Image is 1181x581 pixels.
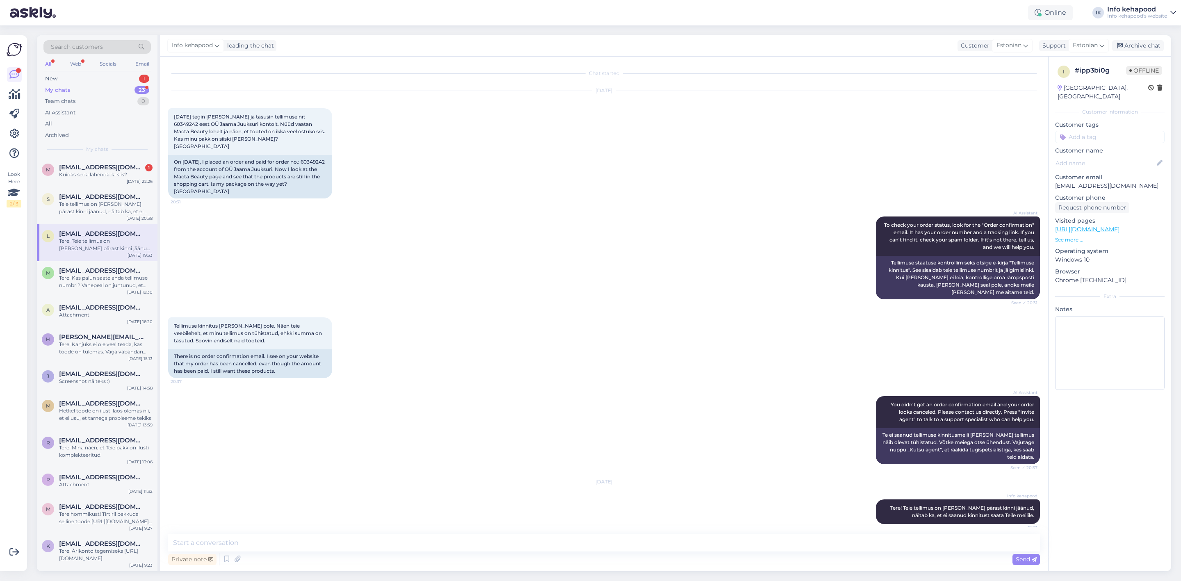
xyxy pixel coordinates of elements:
span: Info kehapood [172,41,213,50]
span: 20:37 [171,378,201,385]
span: Seen ✓ 20:31 [1007,300,1037,306]
div: New [45,75,57,83]
span: Estonian [996,41,1021,50]
span: Offline [1126,66,1162,75]
span: liina.ivask@gmail.com [59,230,144,237]
p: Customer tags [1055,121,1165,129]
div: Look Here [7,171,21,207]
div: Socials [98,59,118,69]
p: Chrome [TECHNICAL_ID] [1055,276,1165,285]
span: j [47,373,49,379]
div: [DATE] [168,87,1040,94]
p: [EMAIL_ADDRESS][DOMAIN_NAME] [1055,182,1165,190]
p: Notes [1055,305,1165,314]
div: Info kehapood [1107,6,1167,13]
div: Private note [168,554,217,565]
p: Customer email [1055,173,1165,182]
div: Tere hommikust! Tirtiril pakkuda selline toode [URL][DOMAIN_NAME]. Teistelt firmadelt on näiteks ... [59,510,153,525]
div: Te ei saanud tellimuse kinnitusmeili [PERSON_NAME] tellimus näib olevat tühistatud. Võtke meiega ... [876,428,1040,464]
p: Browser [1055,267,1165,276]
div: Online [1028,5,1073,20]
div: IK [1092,7,1104,18]
div: Customer information [1055,108,1165,116]
a: [URL][DOMAIN_NAME] [1055,226,1119,233]
div: Request phone number [1055,202,1129,213]
div: Web [68,59,83,69]
div: [DATE] 15:13 [128,355,153,362]
div: Support [1039,41,1066,50]
div: [DATE] 19:30 [127,289,153,295]
div: Archived [45,131,69,139]
span: 19:33 [1007,524,1037,531]
div: AI Assistant [45,109,75,117]
span: h [46,336,50,342]
div: [DATE] 9:23 [129,562,153,568]
span: r [46,440,50,446]
span: a [46,307,50,313]
span: rootbeauty885@gmail.com [59,474,144,481]
input: Add a tag [1055,131,1165,143]
span: 20:31 [171,199,201,205]
div: Hetkel toode on ilusti laos olemas nii, et ei usu, et tarnega probleeme tekiks [59,407,153,422]
span: m [46,166,50,173]
div: Extra [1055,293,1165,300]
div: [DATE] [168,478,1040,485]
span: Send [1016,556,1037,563]
span: My chats [86,146,108,153]
span: r [46,476,50,483]
span: To check your order status, look for the "Order confirmation" email. It has your order number and... [884,222,1035,250]
div: Tere! Ärikonto tegemiseks [URL][DOMAIN_NAME] [59,547,153,562]
div: On [DATE], I placed an order and paid for order no.: 60349242 from the account of OÜ Jaama Juuksu... [168,155,332,198]
p: Customer name [1055,146,1165,155]
input: Add name [1056,159,1155,168]
div: 0 [137,97,149,105]
div: Attachment [59,311,153,319]
span: s [47,196,50,202]
div: Customer [958,41,989,50]
div: [DATE] 11:32 [128,488,153,494]
div: 23 [135,86,149,94]
div: Tere! Kahjuks ei ole veel teada, kas toode on tulemas. Väga vabandan ebamugavuste pärast! [59,341,153,355]
img: Askly Logo [7,42,22,57]
span: jana701107@gmail.com [59,370,144,378]
div: [DATE] 16:20 [127,319,153,325]
div: All [45,120,52,128]
div: [DATE] 13:06 [127,459,153,465]
div: Tere! Mina näen, et Teie pakk on ilusti komplekteeritud. [59,444,153,459]
div: Email [134,59,151,69]
div: My chats [45,86,71,94]
div: 1 [139,75,149,83]
div: Kuidas seda lahendada siis? [59,171,153,178]
div: 2 / 3 [7,200,21,207]
span: l [47,233,50,239]
div: There is no order confirmation email. I see on your website that my order has been cancelled, eve... [168,349,332,378]
p: See more ... [1055,236,1165,244]
span: Estonian [1073,41,1098,50]
div: Archive chat [1112,40,1164,51]
span: You didn't get an order confirmation email and your order looks canceled. Please contact us direc... [891,401,1035,422]
span: k [46,543,50,549]
span: m [46,403,50,409]
span: Search customers [51,43,103,51]
p: Visited pages [1055,216,1165,225]
span: i [1063,68,1065,75]
span: muahannalattik@gmail.com [59,267,144,274]
span: madli.sisask@mail.ee [59,503,144,510]
div: Chat started [168,70,1040,77]
span: AI Assistant [1007,390,1037,396]
div: [DATE] 20:38 [126,215,153,221]
div: Info kehapood's website [1107,13,1167,19]
span: annelimusto@gmail.com [59,304,144,311]
div: [DATE] 13:39 [128,422,153,428]
div: [DATE] 9:27 [129,525,153,531]
a: Info kehapoodInfo kehapood's website [1107,6,1176,19]
div: [GEOGRAPHIC_DATA], [GEOGRAPHIC_DATA] [1058,84,1148,101]
span: Seen ✓ 20:37 [1007,465,1037,471]
div: [DATE] 19:33 [128,252,153,258]
div: leading the chat [224,41,274,50]
span: marinagalina0@icloud.com [59,400,144,407]
div: Attachment [59,481,153,488]
div: [DATE] 14:38 [127,385,153,391]
span: m [46,270,50,276]
span: reinsoo@hotmail.com [59,437,144,444]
